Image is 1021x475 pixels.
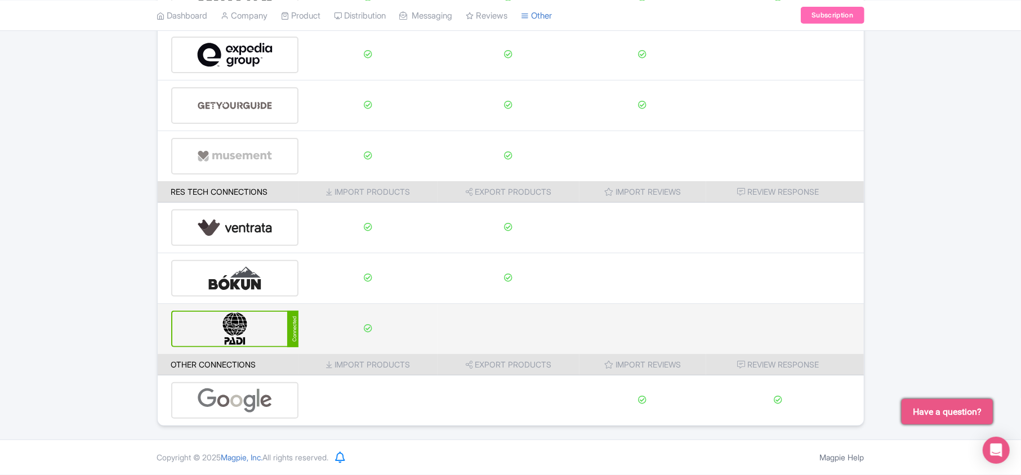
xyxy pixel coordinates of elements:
a: Connected [171,311,299,347]
th: Import Reviews [579,181,706,203]
th: Export Products [438,181,579,203]
button: Have a question? [902,399,993,424]
th: Import Reviews [579,354,706,375]
img: get_your_guide-5a6366678479520ec94e3f9d2b9f304b.svg [197,88,273,123]
th: Import Products [298,354,438,375]
th: Other Connections [158,354,299,375]
img: musement-dad6797fd076d4ac540800b229e01643.svg [197,139,273,173]
th: Import Products [298,181,438,203]
th: Res Tech Connections [158,181,299,203]
div: Connected [287,311,298,347]
div: Open Intercom Messenger [983,437,1010,464]
th: Export Products [438,354,579,375]
img: expedia-9e2f273c8342058d41d2cc231867de8b.svg [197,38,273,72]
th: Review Response [706,181,864,203]
img: padi-d8839556b6cfbd2c30d3e47ef5cc6c4e.svg [197,312,273,346]
span: Magpie, Inc. [221,452,263,462]
span: Have a question? [913,405,982,419]
img: bokun-9d666bd0d1b458dbc8a9c3d52590ba5a.svg [197,261,273,295]
th: Review Response [706,354,864,375]
img: ventrata-b8ee9d388f52bb9ce077e58fa33de912.svg [197,210,273,245]
img: google-96de159c2084212d3cdd3c2fb262314c.svg [197,383,273,418]
a: Subscription [801,7,864,24]
div: Copyright © 2025 All rights reserved. [150,451,336,463]
a: Magpie Help [820,452,864,462]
